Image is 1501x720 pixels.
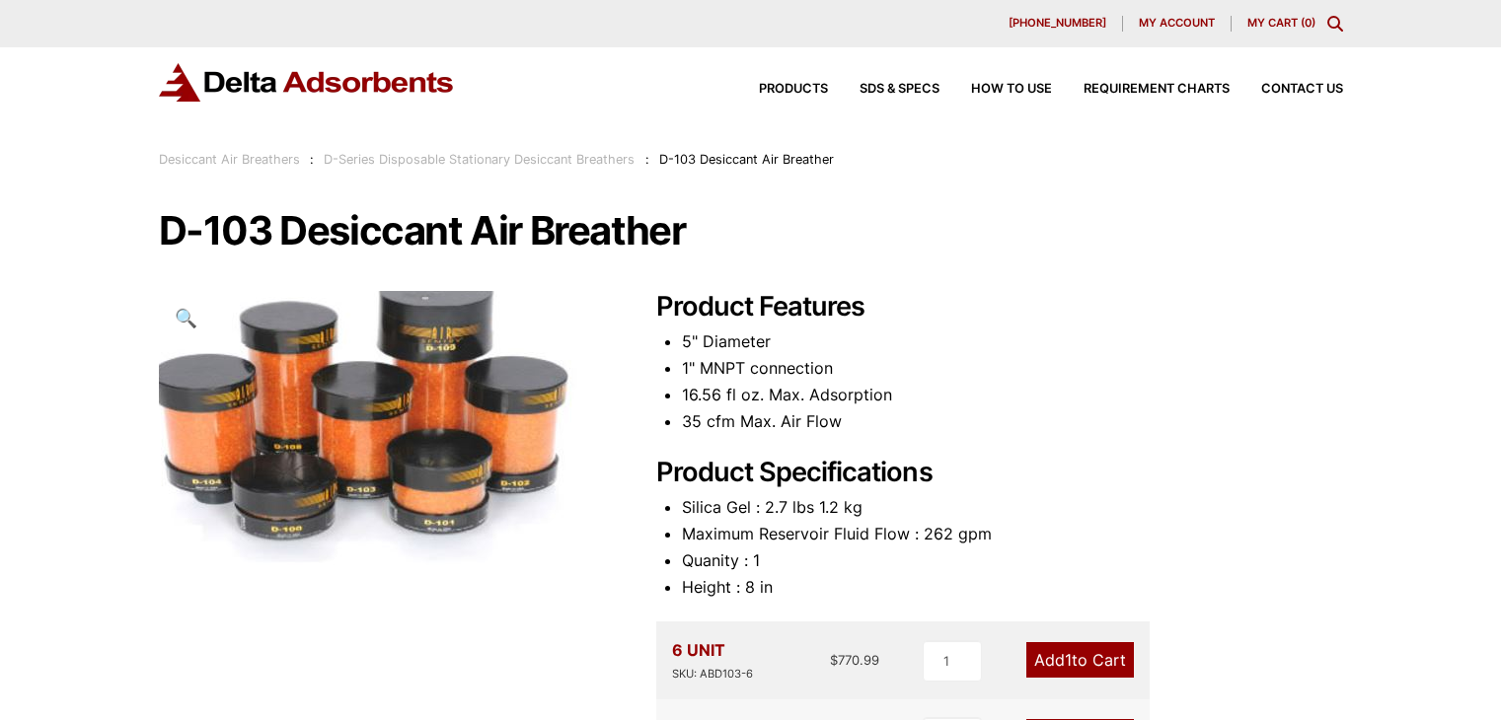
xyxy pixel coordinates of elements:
span: My account [1139,18,1215,29]
img: Delta Adsorbents [159,63,455,102]
span: SDS & SPECS [860,83,939,96]
li: Quanity : 1 [682,547,1343,574]
a: My account [1123,16,1232,32]
div: 6 UNIT [672,637,753,683]
span: Requirement Charts [1084,83,1230,96]
a: Products [727,83,828,96]
span: Contact Us [1261,83,1343,96]
a: [PHONE_NUMBER] [993,16,1123,32]
h2: Product Specifications [656,457,1343,489]
li: 16.56 fl oz. Max. Adsorption [682,382,1343,408]
li: Silica Gel : 2.7 lbs 1.2 kg [682,494,1343,521]
li: 1" MNPT connection [682,355,1343,382]
span: [PHONE_NUMBER] [1009,18,1106,29]
span: 🔍 [175,307,197,328]
span: $ [830,652,838,668]
span: : [310,152,314,167]
span: D-103 Desiccant Air Breather [659,152,834,167]
div: SKU: ABD103-6 [672,665,753,684]
a: Add1to Cart [1026,642,1134,678]
a: My Cart (0) [1247,16,1315,30]
span: 1 [1065,650,1072,670]
a: Desiccant Air Breathers [159,152,300,167]
span: How to Use [971,83,1052,96]
h2: Product Features [656,291,1343,324]
li: 35 cfm Max. Air Flow [682,408,1343,435]
a: SDS & SPECS [828,83,939,96]
span: 0 [1305,16,1312,30]
span: : [645,152,649,167]
li: 5" Diameter [682,328,1343,355]
a: Contact Us [1230,83,1343,96]
li: Height : 8 in [682,574,1343,601]
span: Products [759,83,828,96]
li: Maximum Reservoir Fluid Flow : 262 gpm [682,521,1343,547]
a: How to Use [939,83,1052,96]
a: View full-screen image gallery [159,291,213,345]
a: D-Series Disposable Stationary Desiccant Breathers [324,152,635,167]
h1: D-103 Desiccant Air Breather [159,210,1343,252]
a: Requirement Charts [1052,83,1230,96]
bdi: 770.99 [830,652,879,668]
div: Toggle Modal Content [1327,16,1343,32]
